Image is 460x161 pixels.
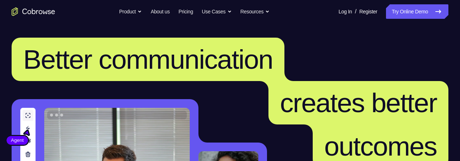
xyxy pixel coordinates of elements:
a: Go to the home page [12,7,55,16]
a: Log In [338,4,352,19]
a: Register [360,4,377,19]
button: Resources [241,4,270,19]
a: About us [151,4,169,19]
span: creates better [280,88,437,118]
span: Better communication [23,44,273,75]
button: Product [119,4,142,19]
a: Pricing [178,4,193,19]
button: Use Cases [202,4,231,19]
a: Try Online Demo [386,4,448,19]
span: / [355,7,356,16]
